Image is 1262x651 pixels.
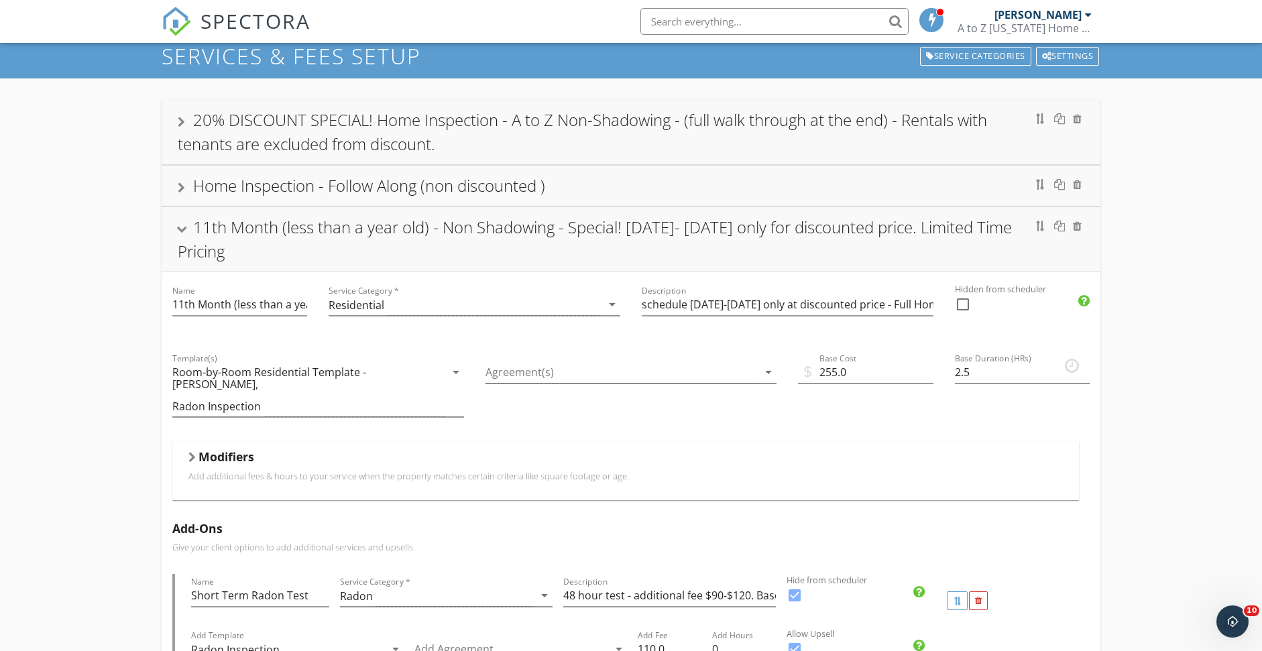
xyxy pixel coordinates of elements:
[787,574,1201,587] label: Hide from scheduler
[1216,605,1249,638] iframe: Intercom live chat
[191,585,329,607] input: Name
[448,364,464,380] i: arrow_drop_down
[162,7,191,36] img: The Best Home Inspection Software - Spectora
[958,21,1092,35] div: A to Z Michigan Home Inspection
[536,587,553,603] i: arrow_drop_down
[188,471,1063,481] p: Add additional fees & hours to your service when the property matches certain criteria like squar...
[162,18,310,46] a: SPECTORA
[787,628,1201,640] label: Allow Upsell
[340,590,373,602] div: Radon
[178,109,987,155] div: 20% DISCOUNT SPECIAL! Home Inspection - A to Z Non-Shadowing - (full walk through at the end) - R...
[178,216,1012,262] div: 11th Month (less than a year old) - Non Shadowing - Special! [DATE]- [DATE] only for discounted p...
[642,294,933,316] input: Description
[563,585,776,607] input: Description
[640,8,909,35] input: Search everything...
[803,359,813,383] span: $
[329,299,384,311] div: Residential
[193,174,545,196] div: Home Inspection - Follow Along (non discounted )
[198,450,254,463] h5: Modifiers
[604,296,620,312] i: arrow_drop_down
[919,46,1033,67] a: Service Categories
[172,366,418,390] div: Room-by-Room Residential Template - [PERSON_NAME],
[994,8,1082,21] div: [PERSON_NAME]
[200,7,310,35] span: SPECTORA
[920,47,1031,66] div: Service Categories
[162,44,1100,68] h1: SERVICES & FEES SETUP
[172,522,1090,535] h5: Add-Ons
[798,361,933,383] input: Base Cost
[172,294,307,316] input: Name
[172,542,1090,552] p: Give your client options to add additional services and upsells.
[955,361,1090,383] input: Base Duration (HRs)
[1035,46,1101,67] a: Settings
[760,364,777,380] i: arrow_drop_down
[1244,605,1259,616] span: 10
[172,400,261,412] div: Radon Inspection
[1036,47,1100,66] div: Settings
